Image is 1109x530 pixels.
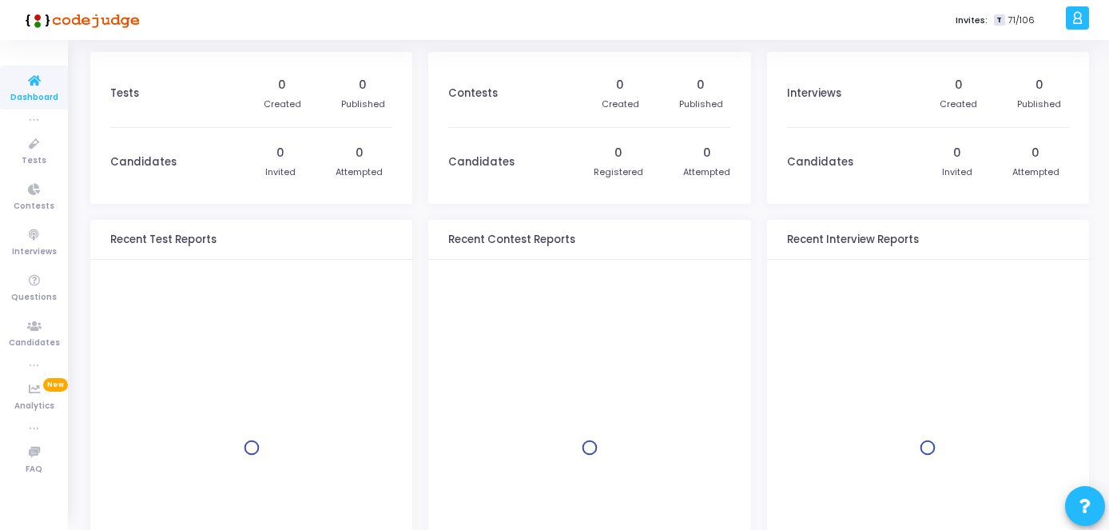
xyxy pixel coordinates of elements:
[1012,165,1059,179] div: Attempted
[276,145,284,161] div: 0
[359,77,367,94] div: 0
[110,156,177,169] h3: Candidates
[955,77,963,94] div: 0
[265,165,296,179] div: Invited
[43,378,68,392] span: New
[448,87,498,100] h3: Contests
[683,165,730,179] div: Attempted
[1008,14,1035,27] span: 71/106
[14,200,54,213] span: Contests
[341,98,385,111] div: Published
[697,77,705,94] div: 0
[614,145,622,161] div: 0
[679,98,723,111] div: Published
[956,14,988,27] label: Invites:
[787,87,841,100] h3: Interviews
[278,77,286,94] div: 0
[9,337,60,350] span: Candidates
[940,98,977,111] div: Created
[11,291,57,305] span: Questions
[1035,77,1043,94] div: 0
[14,400,54,413] span: Analytics
[942,165,972,179] div: Invited
[110,87,139,100] h3: Tests
[953,145,961,161] div: 0
[336,165,383,179] div: Attempted
[356,145,364,161] div: 0
[448,233,575,246] h3: Recent Contest Reports
[602,98,639,111] div: Created
[26,463,42,476] span: FAQ
[787,233,919,246] h3: Recent Interview Reports
[1017,98,1061,111] div: Published
[787,156,853,169] h3: Candidates
[12,245,57,259] span: Interviews
[20,4,140,36] img: logo
[448,156,515,169] h3: Candidates
[22,154,46,168] span: Tests
[1031,145,1039,161] div: 0
[616,77,624,94] div: 0
[264,98,301,111] div: Created
[594,165,643,179] div: Registered
[110,233,217,246] h3: Recent Test Reports
[994,14,1004,26] span: T
[10,91,58,105] span: Dashboard
[703,145,711,161] div: 0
